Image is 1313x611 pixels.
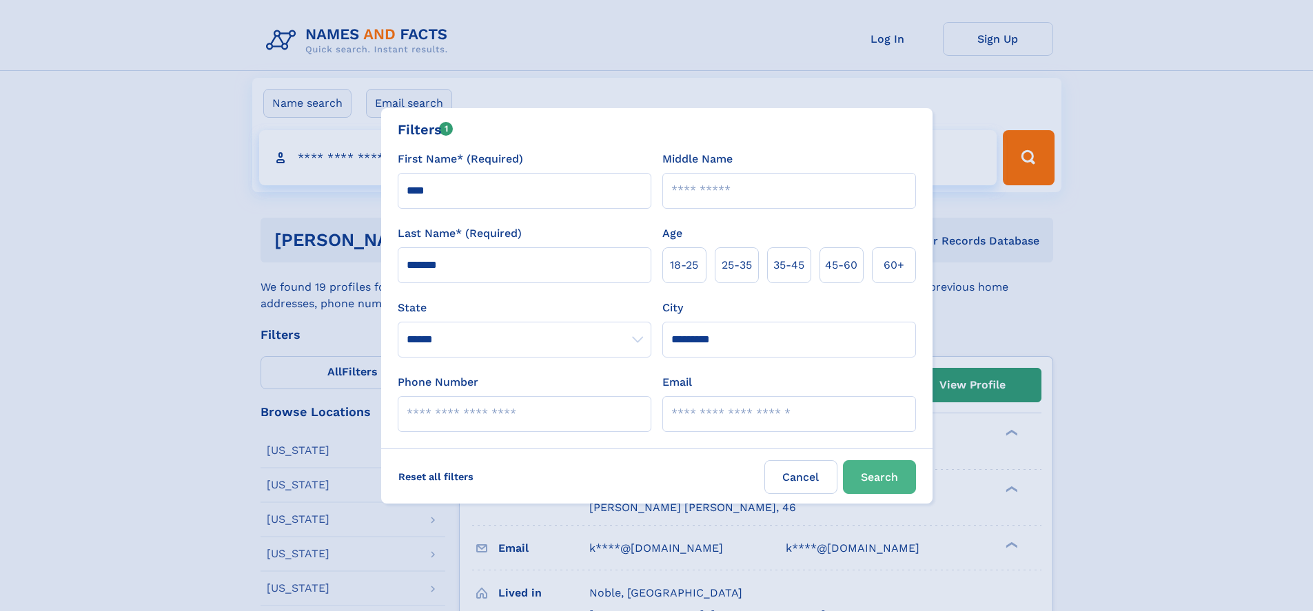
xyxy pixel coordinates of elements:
label: Age [662,225,682,242]
label: Email [662,374,692,391]
label: City [662,300,683,316]
span: 18‑25 [670,257,698,273]
span: 60+ [884,257,904,273]
span: 35‑45 [773,257,804,273]
label: Phone Number [398,374,478,391]
div: Filters [398,119,454,140]
label: Middle Name [662,151,733,167]
label: Reset all filters [389,460,482,493]
span: 45‑60 [825,257,857,273]
label: Last Name* (Required) [398,225,522,242]
span: 25‑35 [722,257,752,273]
label: State [398,300,651,316]
button: Search [843,460,916,494]
label: First Name* (Required) [398,151,523,167]
label: Cancel [764,460,837,494]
